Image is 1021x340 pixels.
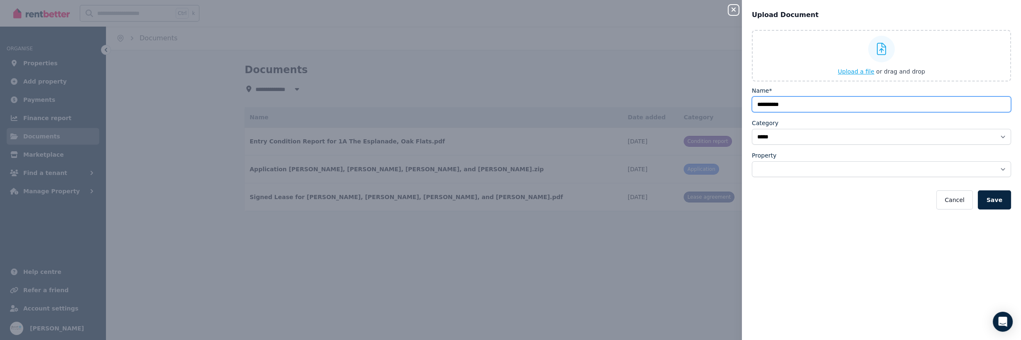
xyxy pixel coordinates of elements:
[936,190,972,209] button: Cancel
[978,190,1011,209] button: Save
[752,86,772,95] label: Name*
[752,151,776,160] label: Property
[752,10,818,20] span: Upload Document
[876,68,925,75] span: or drag and drop
[752,119,778,127] label: Category
[993,312,1013,332] div: Open Intercom Messenger
[838,68,874,75] span: Upload a file
[838,67,925,76] button: Upload a file or drag and drop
